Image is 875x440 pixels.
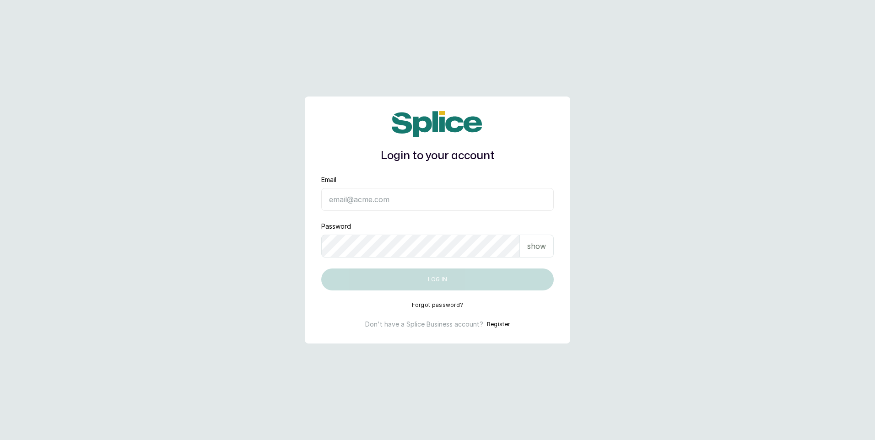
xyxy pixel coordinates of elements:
label: Email [321,175,336,184]
button: Log in [321,268,554,290]
button: Forgot password? [412,301,464,309]
label: Password [321,222,351,231]
p: Don't have a Splice Business account? [365,320,483,329]
input: email@acme.com [321,188,554,211]
h1: Login to your account [321,148,554,164]
button: Register [487,320,510,329]
p: show [527,241,546,252]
